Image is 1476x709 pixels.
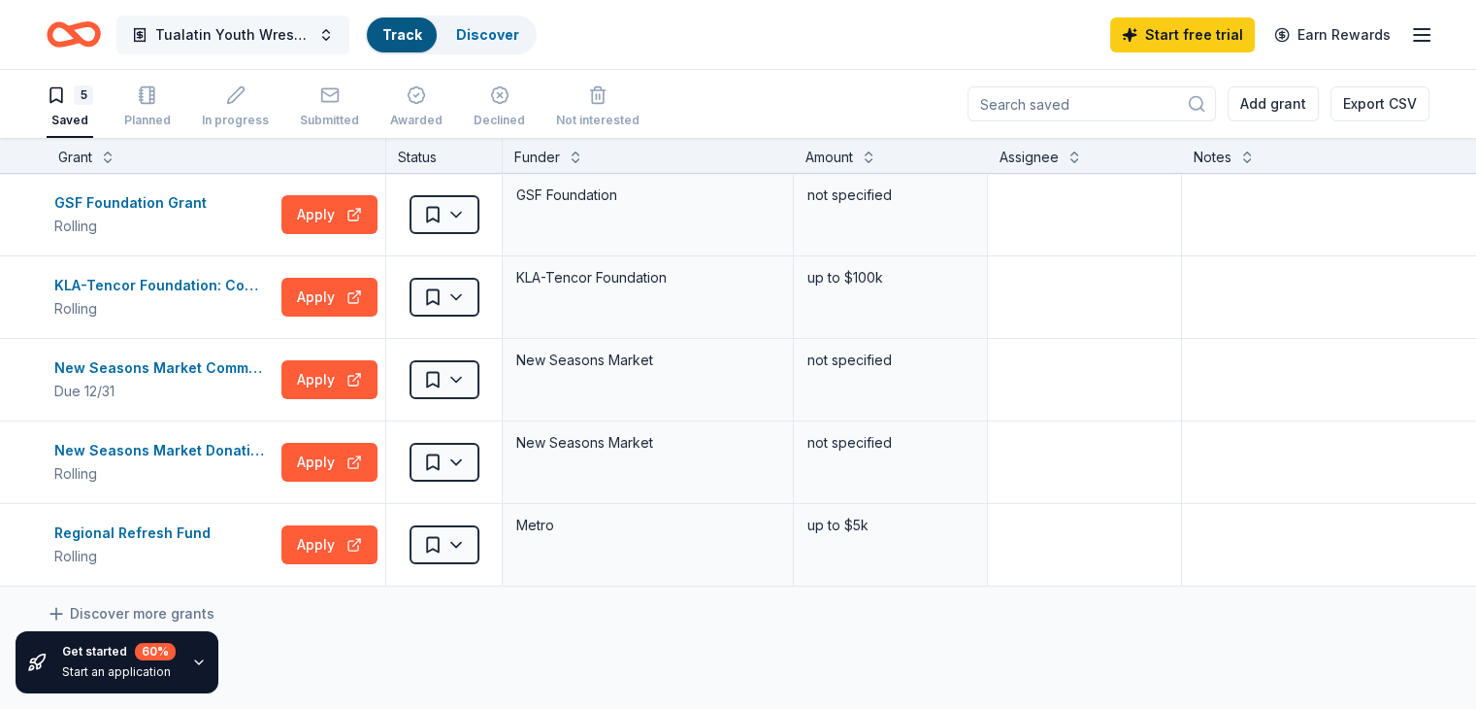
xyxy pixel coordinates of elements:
span: Tualatin Youth Wrestling Club [155,23,311,47]
button: Tualatin Youth Wrestling Club [116,16,349,54]
div: KLA-Tencor Foundation: Community Investment Fund [54,274,274,297]
div: Start an application [62,664,176,680]
a: Earn Rewards [1263,17,1402,52]
div: Rolling [54,462,274,486]
button: Apply [281,443,377,482]
div: New Seasons Market [514,347,781,374]
div: Grant [58,146,92,169]
div: New Seasons Market [514,429,781,456]
div: New Seasons Market Community Program [54,356,274,380]
a: Home [47,12,101,57]
div: Status [386,138,503,173]
div: GSF Foundation [514,182,781,209]
div: Planned [124,113,171,128]
div: Saved [47,113,93,128]
div: Amount [805,146,853,169]
div: Regional Refresh Fund [54,522,218,545]
div: Notes [1194,146,1231,169]
input: Search saved [968,86,1216,121]
div: KLA-Tencor Foundation [514,264,781,291]
div: Declined [474,113,525,128]
button: Not interested [556,78,640,138]
div: not specified [805,429,975,456]
div: Submitted [300,113,359,128]
button: Declined [474,78,525,138]
button: Apply [281,525,377,564]
div: New Seasons Market Donation Requests [54,439,274,462]
a: Discover [456,26,519,43]
div: GSF Foundation Grant [54,191,214,215]
div: Assignee [1000,146,1059,169]
div: 60 % [135,643,176,660]
div: Get started [62,643,176,660]
button: Add grant [1228,86,1319,121]
div: Not interested [556,113,640,128]
div: up to $100k [805,264,975,291]
a: Track [382,26,421,43]
a: Start free trial [1110,17,1255,52]
button: In progress [202,78,269,138]
div: In progress [202,113,269,128]
div: Rolling [54,545,218,568]
button: KLA-Tencor Foundation: Community Investment FundRolling [54,274,274,321]
button: Planned [124,78,171,138]
div: not specified [805,182,975,209]
div: Funder [514,146,560,169]
div: 5 [74,85,93,105]
button: New Seasons Market Community ProgramDue 12/31 [54,356,274,403]
div: Rolling [54,297,274,321]
button: TrackDiscover [365,16,537,54]
div: Metro [514,512,781,539]
button: Awarded [390,78,443,138]
div: Rolling [54,215,214,238]
div: up to $5k [805,512,975,539]
button: 5Saved [47,78,93,138]
button: Apply [281,195,377,234]
button: Regional Refresh FundRolling [54,522,274,568]
button: GSF Foundation GrantRolling [54,191,274,238]
button: Submitted [300,78,359,138]
button: Export CSV [1330,86,1429,121]
div: Due 12/31 [54,380,274,403]
div: not specified [805,347,975,374]
div: Awarded [390,113,443,128]
a: Discover more grants [47,602,214,625]
button: Apply [281,278,377,317]
button: New Seasons Market Donation RequestsRolling [54,439,274,486]
button: Apply [281,360,377,399]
